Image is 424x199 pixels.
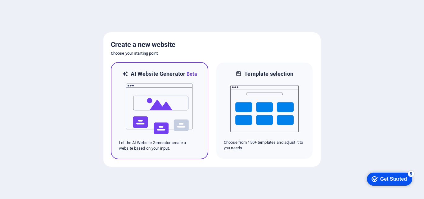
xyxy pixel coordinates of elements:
[216,62,313,159] div: Template selectionChoose from 150+ templates and adjust it to you needs.
[131,70,197,78] h6: AI Website Generator
[185,71,197,77] span: Beta
[111,40,313,50] h5: Create a new website
[18,7,45,12] div: Get Started
[125,78,194,140] img: ai
[244,70,293,78] h6: Template selection
[119,140,200,151] p: Let the AI Website Generator create a website based on your input.
[111,62,208,159] div: AI Website GeneratorBetaaiLet the AI Website Generator create a website based on your input.
[5,3,50,16] div: Get Started 5 items remaining, 0% complete
[46,1,52,7] div: 5
[224,140,305,151] p: Choose from 150+ templates and adjust it to you needs.
[111,50,313,57] h6: Choose your starting point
